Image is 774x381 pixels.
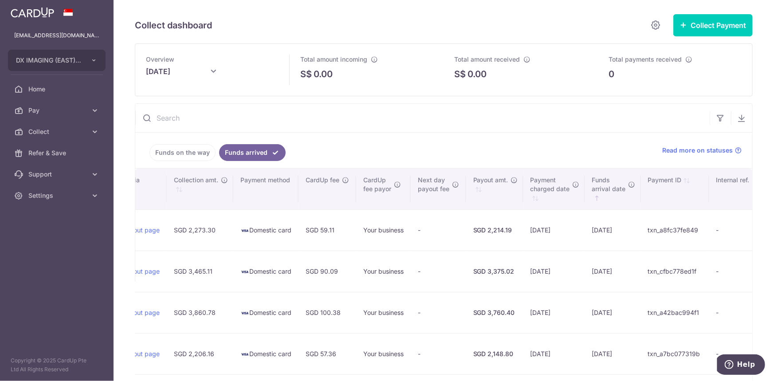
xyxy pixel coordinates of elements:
[356,209,411,251] td: Your business
[523,209,585,251] td: [DATE]
[473,176,508,185] span: Payout amt.
[709,292,770,333] td: -
[473,226,516,235] div: SGD 2,214.19
[233,251,299,292] td: Domestic card
[530,176,570,193] span: Payment charged date
[300,67,312,81] span: S$
[523,251,585,292] td: [DATE]
[709,333,770,374] td: -
[523,333,585,374] td: [DATE]
[28,106,87,115] span: Pay
[523,169,585,209] th: Paymentcharged date : activate to sort column ascending
[641,251,709,292] td: txn_cfbc778ed1f
[167,251,233,292] td: SGD 3,465.11
[28,149,87,157] span: Refer & Save
[592,176,626,193] span: Funds arrival date
[709,251,770,292] td: -
[8,50,106,71] button: DX IMAGING (EAST) PTE LTD
[716,176,750,185] span: Internal ref.
[455,55,520,63] span: Total amount received
[167,169,233,209] th: Collection amt. : activate to sort column ascending
[240,350,249,359] img: visa-sm-192604c4577d2d35970c8ed26b86981c2741ebd56154ab54ad91a526f0f24972.png
[167,209,233,251] td: SGD 2,273.30
[418,176,449,193] span: Next day payout fee
[299,169,356,209] th: CardUp fee
[473,308,516,317] div: SGD 3,760.40
[363,176,391,193] span: CardUp fee payor
[356,169,411,209] th: CardUpfee payor
[14,31,99,40] p: [EMAIL_ADDRESS][DOMAIN_NAME]
[11,7,54,18] img: CardUp
[585,292,641,333] td: [DATE]
[717,354,765,377] iframe: Opens a widget where you can find more information
[356,333,411,374] td: Your business
[233,169,299,209] th: Payment method
[219,144,286,161] a: Funds arrived
[356,292,411,333] td: Your business
[20,6,38,14] span: Help
[300,55,367,63] span: Total amount incoming
[609,55,682,63] span: Total payments received
[468,67,487,81] p: 0.00
[523,292,585,333] td: [DATE]
[641,209,709,251] td: txn_a8fc37fe849
[233,333,299,374] td: Domestic card
[641,169,709,209] th: Payment ID: activate to sort column ascending
[28,191,87,200] span: Settings
[411,209,466,251] td: -
[411,292,466,333] td: -
[585,209,641,251] td: [DATE]
[455,67,466,81] span: S$
[135,104,710,132] input: Search
[641,292,709,333] td: txn_a42bac994f1
[299,251,356,292] td: SGD 90.09
[167,333,233,374] td: SGD 2,206.16
[233,209,299,251] td: Domestic card
[174,176,218,185] span: Collection amt.
[149,144,216,161] a: Funds on the way
[135,18,212,32] h5: Collect dashboard
[240,226,249,235] img: visa-sm-192604c4577d2d35970c8ed26b86981c2741ebd56154ab54ad91a526f0f24972.png
[299,292,356,333] td: SGD 100.38
[299,333,356,374] td: SGD 57.36
[641,333,709,374] td: txn_a7bc077319b
[609,67,614,81] p: 0
[356,251,411,292] td: Your business
[233,292,299,333] td: Domestic card
[585,169,641,209] th: Fundsarrival date : activate to sort column ascending
[662,146,733,155] span: Read more on statuses
[709,209,770,251] td: -
[411,251,466,292] td: -
[28,85,87,94] span: Home
[146,55,174,63] span: Overview
[28,127,87,136] span: Collect
[473,350,516,358] div: SGD 2,148.80
[167,292,233,333] td: SGD 3,860.78
[411,333,466,374] td: -
[662,146,742,155] a: Read more on statuses
[299,209,356,251] td: SGD 59.11
[411,169,466,209] th: Next daypayout fee
[240,267,249,276] img: visa-sm-192604c4577d2d35970c8ed26b86981c2741ebd56154ab54ad91a526f0f24972.png
[314,67,333,81] p: 0.00
[585,333,641,374] td: [DATE]
[673,14,753,36] button: Collect Payment
[240,309,249,318] img: visa-sm-192604c4577d2d35970c8ed26b86981c2741ebd56154ab54ad91a526f0f24972.png
[28,170,87,179] span: Support
[306,176,339,185] span: CardUp fee
[709,169,770,209] th: Internal ref.
[473,267,516,276] div: SGD 3,375.02
[585,251,641,292] td: [DATE]
[466,169,523,209] th: Payout amt. : activate to sort column ascending
[16,56,82,65] span: DX IMAGING (EAST) PTE LTD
